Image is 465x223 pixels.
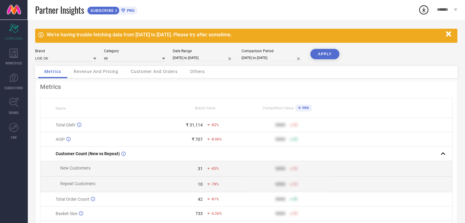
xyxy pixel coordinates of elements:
span: Repeat Customers [60,181,95,186]
div: Open download list [418,4,429,15]
div: Brand [35,49,96,53]
span: Partner Insights [35,4,84,16]
span: Competitors Value [263,106,293,110]
div: 9999 [275,211,285,216]
span: Customer Count (New vs Repeat) [56,151,120,156]
span: Others [190,69,205,74]
input: Select date range [173,55,234,61]
div: We're having trouble fetching data from [DATE] to [DATE]. Please try after sometime. [47,32,443,38]
span: 50 [293,197,297,201]
span: Brand Value [195,106,215,110]
span: 50 [293,137,297,141]
span: FWD [11,135,17,140]
span: 50 [293,182,297,186]
div: 9999 [275,182,285,187]
div: 9999 [275,122,285,127]
a: SUBSCRIBEPRO [87,5,138,15]
span: Name [56,106,66,111]
span: -83% [211,166,219,171]
button: APPLY [310,49,339,59]
span: Basket Size [56,211,77,216]
span: Customer And Orders [131,69,178,74]
div: 31 [198,166,203,171]
span: Total Order Count [56,197,89,202]
span: SUGGESTIONS [5,86,23,90]
span: New Customers [60,166,90,170]
span: Total GMV [56,122,76,127]
span: PRO [125,8,135,13]
div: ₹ 707 [192,137,203,142]
span: -6.26% [211,211,222,216]
span: -81% [211,197,219,201]
div: Metrics [40,83,452,90]
span: 50 [293,166,297,171]
span: -82% [211,123,219,127]
div: Comparison Period [242,49,303,53]
div: 10 [198,182,203,187]
span: Revenue And Pricing [74,69,118,74]
input: Select comparison period [242,55,303,61]
span: SUBSCRIBE [87,8,115,13]
div: ₹ 31,114 [186,122,203,127]
span: AISP [56,137,65,142]
div: 733 [195,211,203,216]
div: Category [104,49,165,53]
span: TRENDS [9,110,19,115]
span: Metrics [44,69,61,74]
span: 50 [293,211,297,216]
div: 42 [198,197,203,202]
div: 9999 [275,166,285,171]
div: 9999 [275,137,285,142]
span: PRO [301,106,309,110]
div: 9999 [275,197,285,202]
span: 50 [293,123,297,127]
div: Date Range [173,49,234,53]
span: WORKSPACE [6,61,22,65]
span: SCORECARDS [5,36,23,41]
span: -78% [211,182,219,186]
span: -8.06% [211,137,222,141]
